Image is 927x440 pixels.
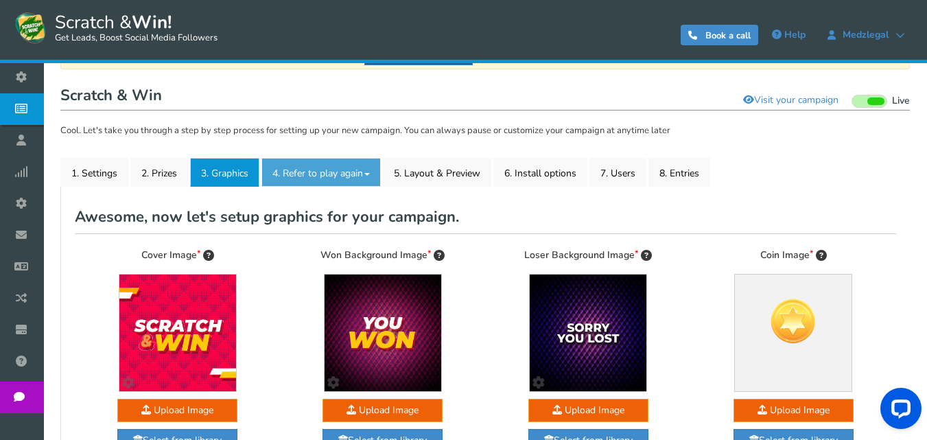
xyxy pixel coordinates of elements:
span: Scratch & [48,10,218,45]
a: Book a call [681,25,758,45]
label: Coin Image [760,248,827,263]
h2: Awesome, now let's setup graphics for your campaign. [75,200,896,233]
a: 4. Refer to play again [261,158,381,187]
strong: Win! [132,10,172,34]
h1: Scratch & Win [60,83,910,111]
a: 1. Settings [60,158,128,187]
label: Loser Background Image [524,248,652,263]
span: Medzlegal [836,30,895,40]
a: 6. Install options [493,158,587,187]
span: Help [784,28,806,41]
small: Get Leads, Boost Social Media Followers [55,33,218,44]
iframe: LiveChat chat widget [869,382,927,440]
a: 8. Entries [648,158,710,187]
a: Help [765,24,812,46]
a: 7. Users [589,158,646,187]
a: 2. Prizes [130,158,188,187]
a: 3. Graphics [190,158,259,187]
label: Won Background Image [320,248,445,263]
img: Scratch and Win [14,10,48,45]
p: Cool. Let's take you through a step by step process for setting up your new campaign. You can alw... [60,124,910,138]
a: 5. Layout & Preview [383,158,491,187]
span: Live [892,95,910,108]
a: Scratch &Win! Get Leads, Boost Social Media Followers [14,10,218,45]
span: Book a call [705,30,751,42]
label: Cover Image [141,248,214,263]
a: Visit your campaign [734,89,847,112]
